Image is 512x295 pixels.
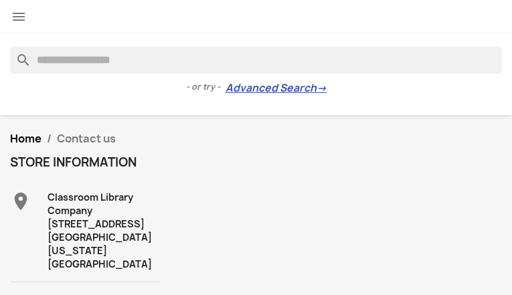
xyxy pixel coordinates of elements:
a: Home [10,131,41,146]
span: Contact us [57,131,116,146]
a: Advanced Search→ [226,82,327,95]
h4: Store information [10,156,161,169]
i:  [11,9,27,25]
i: search [10,47,26,63]
input: Search [10,47,502,74]
span: → [317,82,327,95]
div: Classroom Library Company [STREET_ADDRESS] [GEOGRAPHIC_DATA][US_STATE] [GEOGRAPHIC_DATA] [48,191,161,271]
span: - or try - [186,80,226,94]
i:  [10,191,31,212]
